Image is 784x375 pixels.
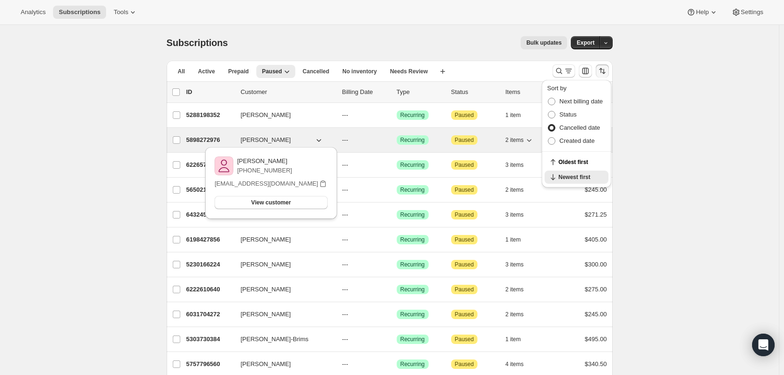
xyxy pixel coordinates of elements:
[506,158,534,172] button: 3 items
[506,233,531,246] button: 1 item
[455,111,474,119] span: Paused
[342,68,377,75] span: No inventory
[397,87,444,97] div: Type
[262,68,282,75] span: Paused
[526,39,561,47] span: Bulk updates
[186,335,233,344] p: 5303730384
[342,311,348,318] span: ---
[186,183,607,196] div: 5650219216[PERSON_NAME]---SuccessRecurringAttentionPaused2 items$245.00
[455,211,474,219] span: Paused
[506,161,524,169] span: 3 items
[186,308,607,321] div: 6031704272[PERSON_NAME]---SuccessRecurringAttentionPaused2 items$245.00
[215,196,327,209] button: View customer
[186,285,233,294] p: 6222610640
[521,36,567,49] button: Bulk updates
[342,211,348,218] span: ---
[696,8,708,16] span: Help
[506,186,524,194] span: 2 items
[506,286,524,293] span: 2 items
[455,161,474,169] span: Paused
[506,360,524,368] span: 4 items
[455,236,474,243] span: Paused
[400,360,425,368] span: Recurring
[560,111,577,118] span: Status
[585,311,607,318] span: $245.00
[506,258,534,271] button: 3 items
[178,68,185,75] span: All
[235,307,329,322] button: [PERSON_NAME]
[241,359,291,369] span: [PERSON_NAME]
[342,87,389,97] p: Billing Date
[186,87,233,97] p: ID
[506,208,534,221] button: 3 items
[585,236,607,243] span: $405.00
[186,210,233,219] p: 6432456912
[400,311,425,318] span: Recurring
[560,124,600,131] span: Cancelled date
[303,68,330,75] span: Cancelled
[186,208,607,221] div: 6432456912[PERSON_NAME]---SuccessRecurringAttentionPaused3 items$271.25
[596,64,609,78] button: Sort the results
[108,6,143,19] button: Tools
[167,38,228,48] span: Subscriptions
[455,336,474,343] span: Paused
[342,261,348,268] span: ---
[241,235,291,244] span: [PERSON_NAME]
[235,108,329,123] button: [PERSON_NAME]
[186,109,607,122] div: 5288198352[PERSON_NAME]---SuccessRecurringAttentionPaused1 item$175.50
[53,6,106,19] button: Subscriptions
[455,261,474,268] span: Paused
[237,166,292,175] p: [PHONE_NUMBER]
[21,8,46,16] span: Analytics
[241,135,291,145] span: [PERSON_NAME]
[455,286,474,293] span: Paused
[59,8,100,16] span: Subscriptions
[400,186,425,194] span: Recurring
[235,332,329,347] button: [PERSON_NAME]-Brims
[114,8,128,16] span: Tools
[241,310,291,319] span: [PERSON_NAME]
[559,158,603,166] span: Oldest first
[400,111,425,119] span: Recurring
[342,236,348,243] span: ---
[455,186,474,194] span: Paused
[186,359,233,369] p: 5757796560
[560,98,603,105] span: Next billing date
[726,6,769,19] button: Settings
[235,357,329,372] button: [PERSON_NAME]
[235,282,329,297] button: [PERSON_NAME]
[585,211,607,218] span: $271.25
[186,310,233,319] p: 6031704272
[451,87,498,97] p: Status
[186,260,233,269] p: 5230166224
[585,261,607,268] span: $300.00
[186,160,233,170] p: 6226575568
[342,111,348,118] span: ---
[400,336,425,343] span: Recurring
[186,235,233,244] p: 6198427856
[455,360,474,368] span: Paused
[186,87,607,97] div: IDCustomerBilling DateTypeStatusItemsTotal
[506,358,534,371] button: 4 items
[506,308,534,321] button: 2 items
[435,65,450,78] button: Create new view
[342,360,348,367] span: ---
[235,133,329,148] button: [PERSON_NAME]
[186,358,607,371] div: 5757796560[PERSON_NAME]---SuccessRecurringAttentionPaused4 items$340.50
[241,87,335,97] p: Customer
[506,136,524,144] span: 2 items
[400,211,425,219] span: Recurring
[506,111,521,119] span: 1 item
[547,85,567,92] span: Sort by
[585,336,607,343] span: $495.00
[506,336,521,343] span: 1 item
[241,110,291,120] span: [PERSON_NAME]
[506,236,521,243] span: 1 item
[186,333,607,346] div: 5303730384[PERSON_NAME]-Brims---SuccessRecurringAttentionPaused1 item$495.00
[186,135,233,145] p: 5898272976
[506,87,553,97] div: Items
[186,158,607,172] div: 6226575568[PERSON_NAME]---SuccessRecurringAttentionPaused3 items$222.50
[342,186,348,193] span: ---
[506,311,524,318] span: 2 items
[506,261,524,268] span: 3 items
